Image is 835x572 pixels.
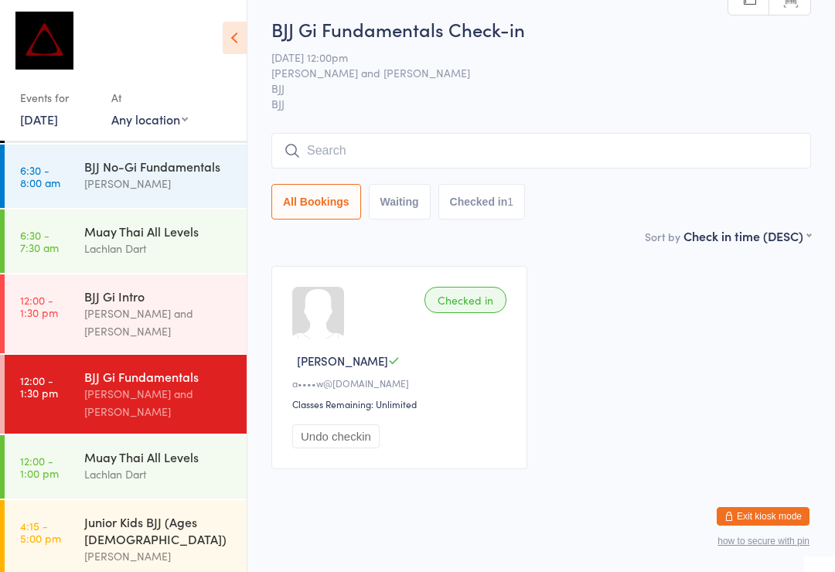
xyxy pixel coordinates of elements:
[271,49,787,65] span: [DATE] 12:00pm
[84,305,233,340] div: [PERSON_NAME] and [PERSON_NAME]
[15,12,73,70] img: Dominance MMA Abbotsford
[111,111,188,128] div: Any location
[5,209,247,273] a: 6:30 -7:30 amMuay Thai All LevelsLachlan Dart
[292,397,511,410] div: Classes Remaining: Unlimited
[84,158,233,175] div: BJJ No-Gi Fundamentals
[84,385,233,420] div: [PERSON_NAME] and [PERSON_NAME]
[84,368,233,385] div: BJJ Gi Fundamentals
[292,376,511,390] div: a••••w@[DOMAIN_NAME]
[111,85,188,111] div: At
[271,16,811,42] h2: BJJ Gi Fundamentals Check-in
[5,145,247,208] a: 6:30 -8:00 amBJJ No-Gi Fundamentals[PERSON_NAME]
[717,507,809,526] button: Exit kiosk mode
[292,424,380,448] button: Undo checkin
[5,355,247,434] a: 12:00 -1:30 pmBJJ Gi Fundamentals[PERSON_NAME] and [PERSON_NAME]
[20,164,60,189] time: 6:30 - 8:00 am
[20,85,96,111] div: Events for
[20,455,59,479] time: 12:00 - 1:00 pm
[20,229,59,254] time: 6:30 - 7:30 am
[84,547,233,565] div: [PERSON_NAME]
[84,288,233,305] div: BJJ Gi Intro
[507,196,513,208] div: 1
[84,240,233,257] div: Lachlan Dart
[84,175,233,192] div: [PERSON_NAME]
[20,111,58,128] a: [DATE]
[5,274,247,353] a: 12:00 -1:30 pmBJJ Gi Intro[PERSON_NAME] and [PERSON_NAME]
[271,184,361,220] button: All Bookings
[717,536,809,546] button: how to secure with pin
[424,287,506,313] div: Checked in
[271,96,811,111] span: BJJ
[369,184,431,220] button: Waiting
[20,374,58,399] time: 12:00 - 1:30 pm
[297,352,388,369] span: [PERSON_NAME]
[271,133,811,169] input: Search
[84,465,233,483] div: Lachlan Dart
[5,435,247,499] a: 12:00 -1:00 pmMuay Thai All LevelsLachlan Dart
[438,184,526,220] button: Checked in1
[84,223,233,240] div: Muay Thai All Levels
[271,80,787,96] span: BJJ
[20,519,61,544] time: 4:15 - 5:00 pm
[20,294,58,318] time: 12:00 - 1:30 pm
[84,448,233,465] div: Muay Thai All Levels
[271,65,787,80] span: [PERSON_NAME] and [PERSON_NAME]
[84,513,233,547] div: Junior Kids BJJ (Ages [DEMOGRAPHIC_DATA])
[683,227,811,244] div: Check in time (DESC)
[645,229,680,244] label: Sort by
